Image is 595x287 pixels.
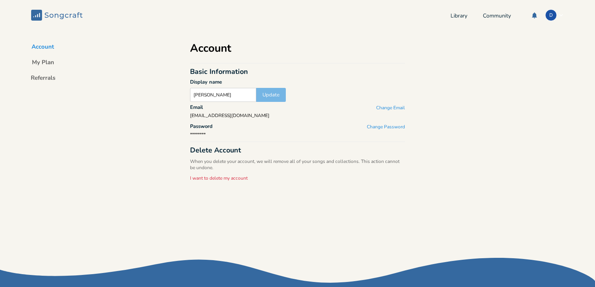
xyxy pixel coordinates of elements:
a: Library [451,13,467,20]
button: Referrals [25,74,62,85]
div: Basic Information [190,68,405,75]
div: [EMAIL_ADDRESS][DOMAIN_NAME] [190,113,405,118]
div: Email [190,105,203,110]
button: Change Email [376,105,405,112]
button: I want to delete my account [190,175,248,182]
button: Change Password [367,124,405,131]
button: D [545,9,564,21]
div: Display name [190,80,405,85]
div: Delete Account [190,147,405,154]
input: Songcraft Sam [190,88,256,102]
div: DAVID LEACH [545,9,557,21]
button: Update [256,88,286,102]
button: My Plan [26,58,60,69]
p: When you delete your account, we will remove all of your songs and collections. This action canno... [190,158,405,171]
div: Password [190,124,213,129]
button: Account [25,43,60,54]
h1: Account [190,43,231,54]
a: Community [483,13,511,20]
